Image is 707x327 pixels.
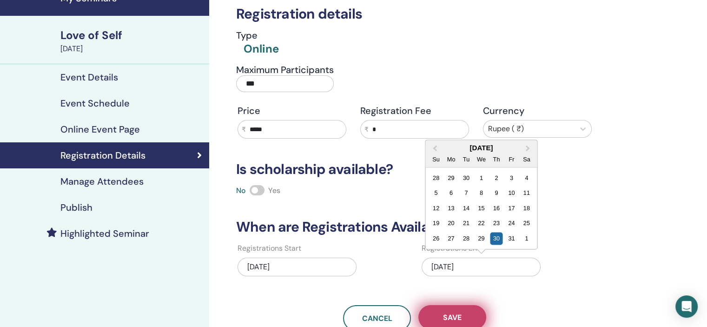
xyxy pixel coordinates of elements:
[445,153,457,166] div: Mo
[231,161,599,178] h3: Is scholarship available?
[426,141,441,156] button: Previous Month
[55,27,209,54] a: Love of Self[DATE]
[445,172,457,184] div: Choose Monday, September 29th, 2025
[60,72,118,83] h4: Event Details
[490,153,502,166] div: Th
[460,217,472,229] div: Choose Tuesday, October 21st, 2025
[60,176,144,187] h4: Manage Attendees
[60,98,130,109] h4: Event Schedule
[505,202,518,214] div: Choose Friday, October 17th, 2025
[505,217,518,229] div: Choose Friday, October 24th, 2025
[505,232,518,245] div: Choose Friday, October 31st, 2025
[483,105,592,116] h4: Currency
[429,172,442,184] div: Choose Sunday, September 28th, 2025
[445,232,457,245] div: Choose Monday, October 27th, 2025
[236,64,334,75] h4: Maximum Participants
[490,232,502,245] div: Choose Thursday, October 30th, 2025
[505,187,518,199] div: Choose Friday, October 10th, 2025
[520,172,533,184] div: Choose Saturday, October 4th, 2025
[443,313,462,322] span: Save
[362,314,392,323] span: Cancel
[236,75,334,92] input: Maximum Participants
[460,187,472,199] div: Choose Tuesday, October 7th, 2025
[505,172,518,184] div: Choose Friday, October 3rd, 2025
[445,187,457,199] div: Choose Monday, October 6th, 2025
[238,243,301,254] label: Registrations Start
[520,153,533,166] div: Sa
[490,187,502,199] div: Choose Thursday, October 9th, 2025
[425,144,537,152] div: [DATE]
[490,202,502,214] div: Choose Thursday, October 16th, 2025
[60,27,204,43] div: Love of Self
[60,124,140,135] h4: Online Event Page
[490,172,502,184] div: Choose Thursday, October 2nd, 2025
[238,105,346,116] h4: Price
[231,219,599,235] h3: When are Registrations Available?
[268,186,280,195] span: Yes
[244,41,279,57] div: Online
[520,232,533,245] div: Choose Saturday, November 1st, 2025
[429,170,534,246] div: Month October, 2025
[505,153,518,166] div: Fr
[490,217,502,229] div: Choose Thursday, October 23rd, 2025
[429,202,442,214] div: Choose Sunday, October 12th, 2025
[429,187,442,199] div: Choose Sunday, October 5th, 2025
[460,153,472,166] div: Tu
[521,141,536,156] button: Next Month
[364,125,369,134] span: ₹
[520,217,533,229] div: Choose Saturday, October 25th, 2025
[60,228,149,239] h4: Highlighted Seminar
[520,187,533,199] div: Choose Saturday, October 11th, 2025
[445,217,457,229] div: Choose Monday, October 20th, 2025
[475,172,488,184] div: Choose Wednesday, October 1st, 2025
[422,243,482,254] label: Registrations End
[242,125,246,134] span: ₹
[60,150,145,161] h4: Registration Details
[429,232,442,245] div: Choose Sunday, October 26th, 2025
[231,6,599,22] h3: Registration details
[236,30,279,41] h4: Type
[60,43,204,54] div: [DATE]
[429,217,442,229] div: Choose Sunday, October 19th, 2025
[425,140,537,249] div: Choose Date
[520,202,533,214] div: Choose Saturday, October 18th, 2025
[429,153,442,166] div: Su
[475,232,488,245] div: Choose Wednesday, October 29th, 2025
[445,202,457,214] div: Choose Monday, October 13th, 2025
[236,186,246,195] span: No
[238,258,357,276] div: [DATE]
[460,232,472,245] div: Choose Tuesday, October 28th, 2025
[475,153,488,166] div: We
[675,295,698,318] div: Open Intercom Messenger
[422,258,541,276] div: [DATE]
[475,217,488,229] div: Choose Wednesday, October 22nd, 2025
[60,202,93,213] h4: Publish
[460,202,472,214] div: Choose Tuesday, October 14th, 2025
[475,202,488,214] div: Choose Wednesday, October 15th, 2025
[360,105,469,116] h4: Registration Fee
[460,172,472,184] div: Choose Tuesday, September 30th, 2025
[475,187,488,199] div: Choose Wednesday, October 8th, 2025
